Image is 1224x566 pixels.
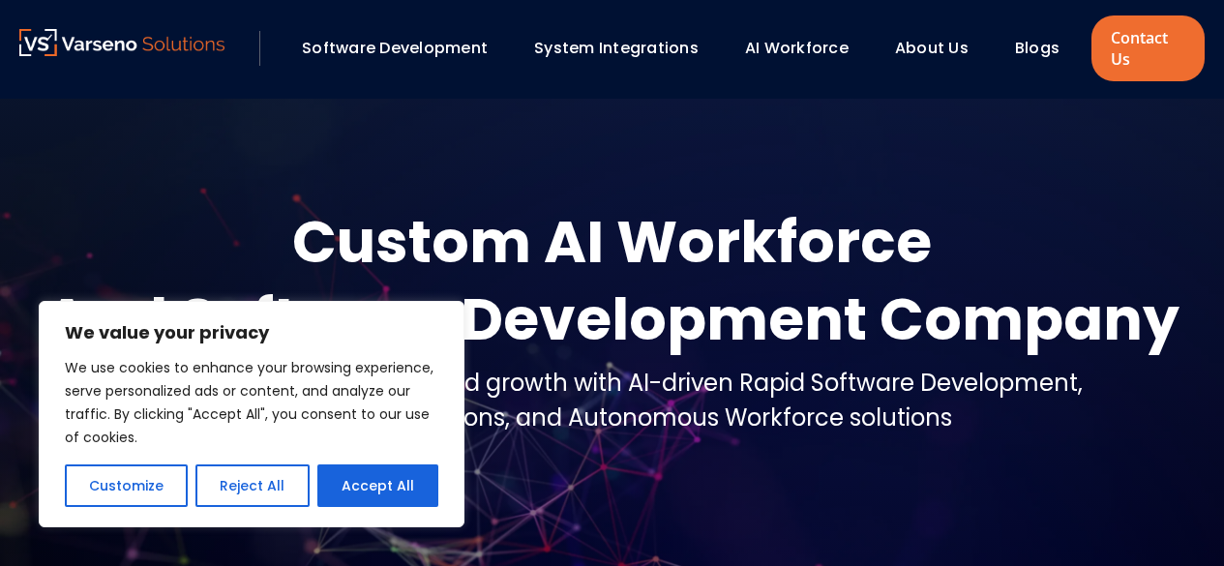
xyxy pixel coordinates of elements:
div: And Software Development Company [45,281,1179,358]
div: About Us [885,32,996,65]
div: Software Development [292,32,515,65]
p: We use cookies to enhance your browsing experience, serve personalized ads or content, and analyz... [65,356,438,449]
p: We value your privacy [65,321,438,344]
button: Reject All [195,464,309,507]
a: System Integrations [534,37,699,59]
a: About Us [895,37,969,59]
div: System Integrations [524,32,726,65]
img: Varseno Solutions – Product Engineering & IT Services [19,29,224,56]
button: Customize [65,464,188,507]
div: Blogs [1005,32,1087,65]
a: Blogs [1015,37,1060,59]
a: Varseno Solutions – Product Engineering & IT Services [19,29,224,68]
div: System Integrations, and Autonomous Workforce solutions [141,401,1083,435]
div: AI Workforce [735,32,876,65]
a: Software Development [302,37,488,59]
div: Custom AI Workforce [45,203,1179,281]
button: Accept All [317,464,438,507]
a: AI Workforce [745,37,849,59]
a: Contact Us [1091,15,1205,81]
div: Operational optimization and growth with AI-driven Rapid Software Development, [141,366,1083,401]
